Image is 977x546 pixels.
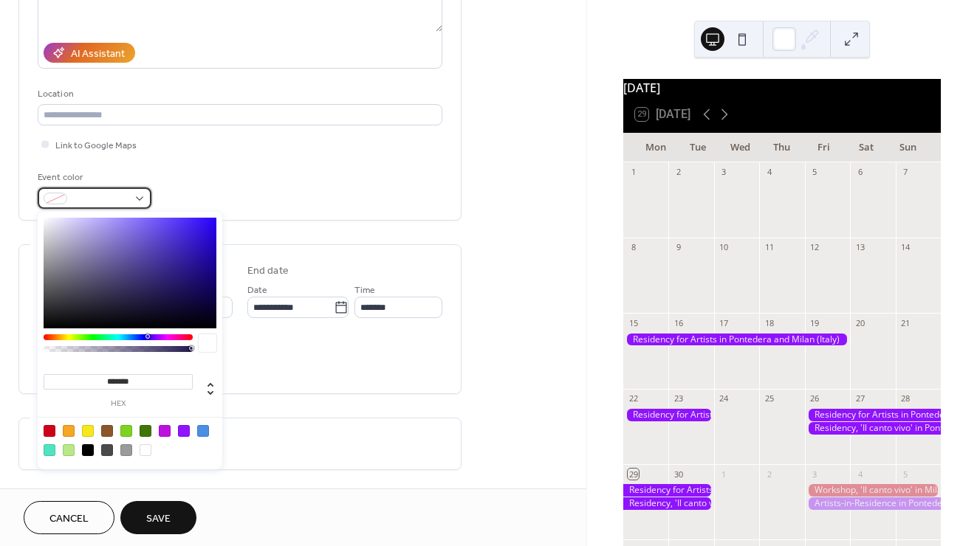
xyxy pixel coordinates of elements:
button: AI Assistant [44,43,135,63]
div: 10 [719,242,730,253]
div: 6 [854,167,865,178]
div: 11 [764,242,775,253]
div: Fri [803,133,845,162]
div: #B8E986 [63,444,75,456]
div: #4A90E2 [197,425,209,437]
span: Date [247,283,267,298]
div: Residency for Artists in Pontedera and Milan (Italy) [623,334,850,346]
div: #F8E71C [82,425,94,437]
div: #9013FE [178,425,190,437]
div: Residency, 'Il canto vivo' in Pontedera (Italy) [623,497,714,510]
div: Residency for Artists in Pontedera and Milan (Italy) [623,409,714,421]
div: #F5A623 [63,425,75,437]
div: Artists-in-Residence in Pontedera and Milan (Italy) [805,497,941,510]
button: Save [120,501,196,534]
span: Time [354,283,375,298]
div: Thu [761,133,803,162]
div: Mon [635,133,677,162]
div: Sun [887,133,929,162]
span: Save [146,511,171,527]
div: [DATE] [623,79,941,97]
div: AI Assistant [71,46,125,62]
div: 12 [809,242,820,253]
label: hex [44,400,193,408]
div: 4 [854,469,865,480]
div: 9 [673,242,684,253]
div: 15 [628,317,639,328]
div: 14 [900,242,911,253]
div: Event color [38,170,148,185]
div: Sat [845,133,887,162]
div: Residency for Artists in Pontedera and Milan (Italy) [623,484,714,497]
div: 13 [854,242,865,253]
div: 16 [673,317,684,328]
div: 25 [764,393,775,404]
div: 20 [854,317,865,328]
div: Tue [677,133,719,162]
button: Cancel [24,501,114,534]
div: 19 [809,317,820,328]
div: 3 [809,469,820,480]
span: Link to Google Maps [55,138,137,153]
div: #FFFFFF [140,444,151,456]
div: Residency, 'Il canto vivo' in Pontedera (Italy) [805,422,941,435]
div: 3 [719,167,730,178]
div: 24 [719,393,730,404]
div: #417505 [140,425,151,437]
div: 21 [900,317,911,328]
div: 2 [673,167,684,178]
div: 22 [628,393,639,404]
div: #D0021B [44,425,55,437]
div: 2 [764,469,775,480]
div: 26 [809,393,820,404]
div: #7ED321 [120,425,132,437]
div: Location [38,86,439,102]
div: 17 [719,317,730,328]
div: Workshop, 'Il canto vivo' in Milan (Italy) [805,484,941,497]
div: #8B572A [101,425,113,437]
div: 4 [764,167,775,178]
div: 18 [764,317,775,328]
div: Wed [719,133,761,162]
div: 5 [900,469,911,480]
div: 23 [673,393,684,404]
div: 1 [719,469,730,480]
div: 28 [900,393,911,404]
span: Cancel [49,511,89,527]
div: 1 [628,167,639,178]
div: #BD10E0 [159,425,171,437]
div: End date [247,263,289,279]
span: Event image [38,488,95,503]
div: #4A4A4A [101,444,113,456]
div: 7 [900,167,911,178]
div: Residency for Artists in Pontedera and Milan (Italy) [805,409,941,421]
div: 30 [673,469,684,480]
div: 8 [628,242,639,253]
div: 5 [809,167,820,178]
div: 29 [628,469,639,480]
div: 27 [854,393,865,404]
div: #9B9B9B [120,444,132,456]
div: #000000 [82,444,94,456]
div: #50E3C2 [44,444,55,456]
